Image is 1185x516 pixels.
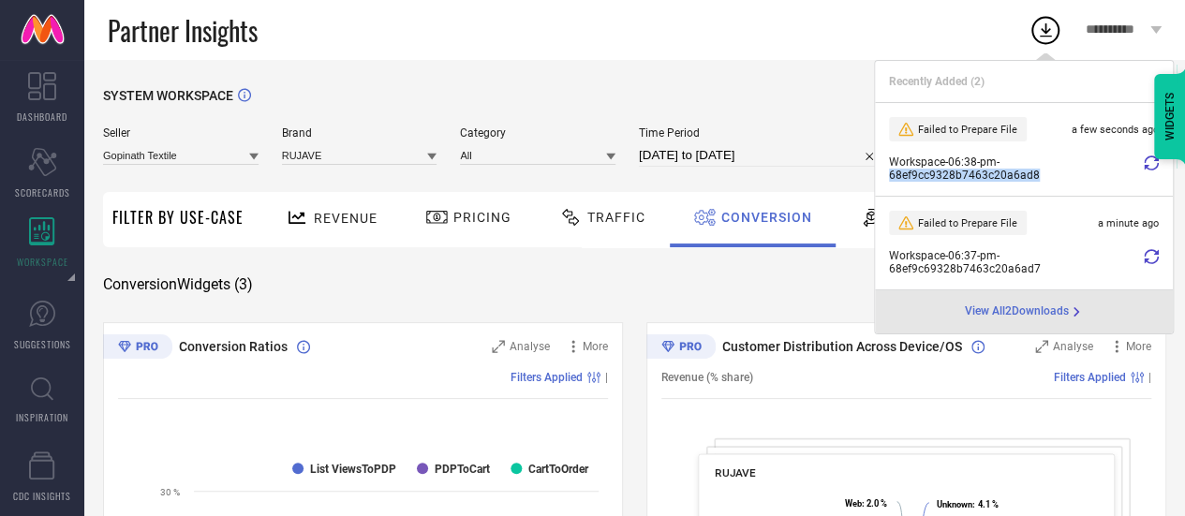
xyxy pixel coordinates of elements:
[314,211,378,226] span: Revenue
[103,126,259,140] span: Seller
[15,185,70,199] span: SCORECARDS
[1072,124,1159,136] span: a few seconds ago
[646,334,716,362] div: Premium
[965,304,1069,319] span: View All 2 Downloads
[1035,340,1048,353] svg: Zoom
[661,371,753,384] span: Revenue (% share)
[845,498,887,509] text: : 2.0 %
[179,339,288,354] span: Conversion Ratios
[1144,155,1159,182] div: Retry
[639,144,882,167] input: Select time period
[282,126,437,140] span: Brand
[16,410,68,424] span: INSPIRATION
[721,210,812,225] span: Conversion
[1053,340,1093,353] span: Analyse
[310,463,396,476] text: List ViewsToPDP
[1148,371,1151,384] span: |
[108,11,258,50] span: Partner Insights
[103,88,233,103] span: SYSTEM WORKSPACE
[583,340,608,353] span: More
[1098,217,1159,229] span: a minute ago
[918,124,1017,136] span: Failed to Prepare File
[889,155,1139,182] span: Workspace - 06:38-pm - 68ef9cc9328b7463c20a6ad8
[103,275,253,294] span: Conversion Widgets ( 3 )
[845,498,862,509] tspan: Web
[510,340,550,353] span: Analyse
[1054,371,1126,384] span: Filters Applied
[492,340,505,353] svg: Zoom
[889,249,1139,275] span: Workspace - 06:37-pm - 68ef9c69328b7463c20a6ad7
[453,210,511,225] span: Pricing
[1144,249,1159,275] div: Retry
[722,339,962,354] span: Customer Distribution Across Device/OS
[965,304,1084,319] a: View All2Downloads
[889,75,985,88] span: Recently Added ( 2 )
[17,255,68,269] span: WORKSPACE
[937,499,998,509] text: : 4.1 %
[1029,13,1062,47] div: Open download list
[17,110,67,124] span: DASHBOARD
[918,217,1017,229] span: Failed to Prepare File
[639,126,882,140] span: Time Period
[715,466,755,479] span: RUJAVE
[605,371,608,384] span: |
[587,210,645,225] span: Traffic
[160,487,180,497] text: 30 %
[937,499,972,509] tspan: Unknown
[112,206,244,229] span: Filter By Use-Case
[965,304,1084,319] div: Open download page
[528,463,589,476] text: CartToOrder
[511,371,583,384] span: Filters Applied
[13,489,71,503] span: CDC INSIGHTS
[460,126,615,140] span: Category
[1126,340,1151,353] span: More
[103,334,172,362] div: Premium
[14,337,71,351] span: SUGGESTIONS
[435,463,490,476] text: PDPToCart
